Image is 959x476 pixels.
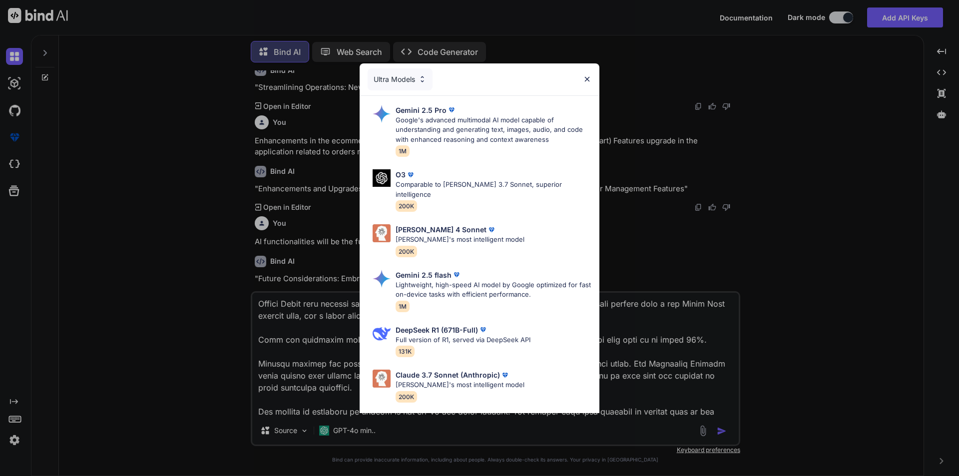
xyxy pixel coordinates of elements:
[373,169,391,187] img: Pick Models
[373,370,391,388] img: Pick Models
[396,391,417,403] span: 200K
[500,370,510,380] img: premium
[396,335,530,345] p: Full version of R1, served via DeepSeek API
[396,145,410,157] span: 1M
[373,224,391,242] img: Pick Models
[396,180,591,199] p: Comparable to [PERSON_NAME] 3.7 Sonnet, superior intelligence
[396,325,478,335] p: DeepSeek R1 (671B-Full)
[396,224,486,235] p: [PERSON_NAME] 4 Sonnet
[396,200,417,212] span: 200K
[396,270,452,280] p: Gemini 2.5 flash
[396,370,500,380] p: Claude 3.7 Sonnet (Anthropic)
[447,105,457,115] img: premium
[373,105,391,123] img: Pick Models
[396,246,417,257] span: 200K
[396,380,524,390] p: [PERSON_NAME]'s most intelligent model
[396,346,415,357] span: 131K
[486,225,496,235] img: premium
[396,235,524,245] p: [PERSON_NAME]'s most intelligent model
[396,169,406,180] p: O3
[478,325,488,335] img: premium
[396,105,447,115] p: Gemini 2.5 Pro
[373,325,391,343] img: Pick Models
[368,68,433,90] div: Ultra Models
[396,301,410,312] span: 1M
[418,75,427,83] img: Pick Models
[583,75,591,83] img: close
[396,115,591,145] p: Google's advanced multimodal AI model capable of understanding and generating text, images, audio...
[406,170,416,180] img: premium
[396,280,591,300] p: Lightweight, high-speed AI model by Google optimized for fast on-device tasks with efficient perf...
[452,270,462,280] img: premium
[373,270,391,288] img: Pick Models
